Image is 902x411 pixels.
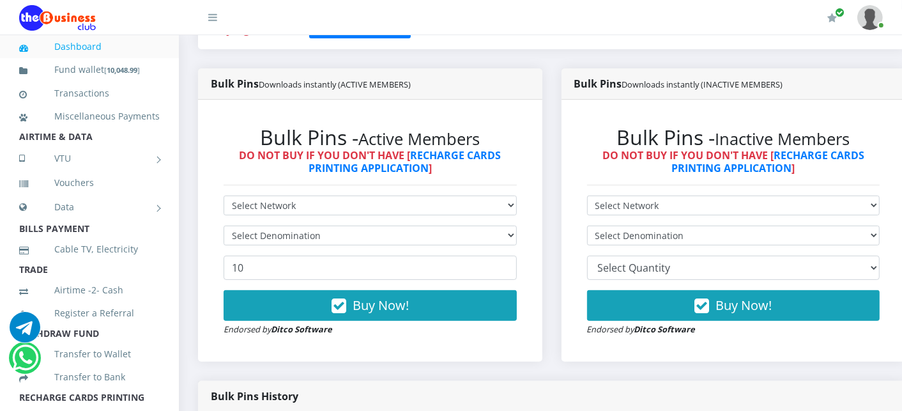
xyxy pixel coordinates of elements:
[574,77,783,91] strong: Bulk Pins
[602,148,864,174] strong: DO NOT BUY IF YOU DON'T HAVE [ ]
[19,32,160,61] a: Dashboard
[671,148,864,174] a: RECHARGE CARDS PRINTING APPLICATION
[239,148,501,174] strong: DO NOT BUY IF YOU DON'T HAVE [ ]
[224,323,332,335] small: Endorsed by
[587,290,880,321] button: Buy Now!
[835,8,845,17] span: Renew/Upgrade Subscription
[19,143,160,174] a: VTU
[19,102,160,131] a: Miscellaneous Payments
[827,13,837,23] i: Renew/Upgrade Subscription
[19,299,160,328] a: Register a Referral
[309,21,411,36] a: Click to Buy Cheaper
[587,125,880,150] h2: Bulk Pins -
[259,79,411,90] small: Downloads instantly (ACTIVE MEMBERS)
[224,290,517,321] button: Buy Now!
[358,128,480,150] small: Active Members
[104,65,140,75] small: [ ]
[715,128,850,150] small: Inactive Members
[309,148,501,174] a: RECHARGE CARDS PRINTING APPLICATION
[634,323,696,335] strong: Ditco Software
[19,5,96,31] img: Logo
[271,323,332,335] strong: Ditco Software
[19,168,160,198] a: Vouchers
[857,5,883,30] img: User
[12,352,38,373] a: Chat for support
[224,125,517,150] h2: Bulk Pins -
[19,79,160,108] a: Transactions
[19,275,160,305] a: Airtime -2- Cash
[19,235,160,264] a: Cable TV, Electricity
[211,389,298,403] strong: Bulk Pins History
[19,55,160,85] a: Fund wallet[10,048.99]
[19,362,160,392] a: Transfer to Bank
[107,65,137,75] b: 10,048.99
[622,79,783,90] small: Downloads instantly (INACTIVE MEMBERS)
[224,256,517,280] input: Enter Quantity
[587,323,696,335] small: Endorsed by
[715,297,772,314] span: Buy Now!
[211,21,298,36] strong: Buying in Bulk?
[19,191,160,223] a: Data
[211,77,411,91] strong: Bulk Pins
[10,322,40,343] a: Chat for support
[19,339,160,369] a: Transfer to Wallet
[353,297,409,314] span: Buy Now!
